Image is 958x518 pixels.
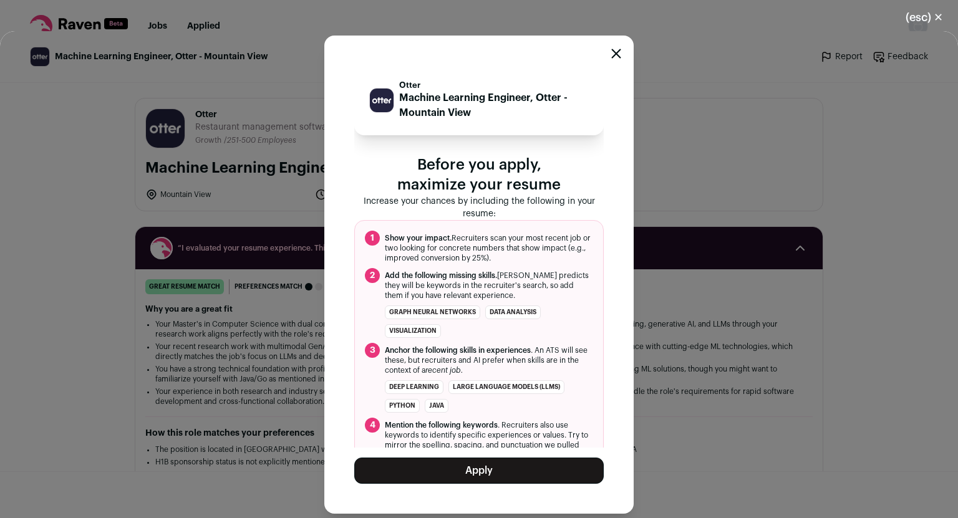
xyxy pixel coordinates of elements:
[365,343,380,358] span: 3
[448,380,564,394] li: large language models (LLMs)
[385,420,593,460] span: . Recruiters also use keywords to identify specific experiences or values. Try to mirror the spel...
[354,195,604,220] p: Increase your chances by including the following in your resume:
[354,458,604,484] button: Apply
[385,305,480,319] li: graph neural networks
[354,155,604,195] p: Before you apply, maximize your resume
[385,272,497,279] span: Add the following missing skills.
[365,231,380,246] span: 1
[385,399,420,413] li: Python
[385,347,531,354] span: Anchor the following skills in experiences
[365,268,380,283] span: 2
[399,80,589,90] p: Otter
[399,90,589,120] p: Machine Learning Engineer, Otter - Mountain View
[611,49,621,59] button: Close modal
[891,4,958,31] button: Close modal
[485,305,541,319] li: data analysis
[385,380,443,394] li: deep learning
[425,399,448,413] li: Java
[385,271,593,300] span: [PERSON_NAME] predicts they will be keywords in the recruiter's search, so add them if you have r...
[385,345,593,375] span: . An ATS will see these, but recruiters and AI prefer when skills are in the context of a
[365,418,380,433] span: 4
[385,324,441,338] li: visualization
[385,233,593,263] span: Recruiters scan your most recent job or two looking for concrete numbers that show impact (e.g., ...
[425,367,463,374] i: recent job.
[385,421,498,429] span: Mention the following keywords
[385,234,452,242] span: Show your impact.
[370,89,394,112] img: 4871e73bc930e979da07e6c08269c8dcc33d4f4972b187119407cee2a52b5d21.jpg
